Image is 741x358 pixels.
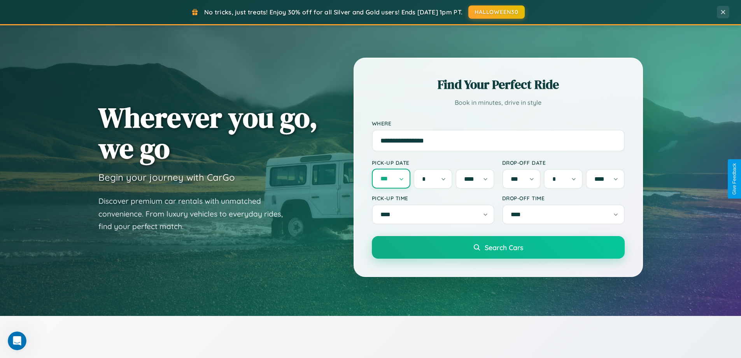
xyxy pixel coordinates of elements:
label: Pick-up Time [372,195,494,201]
label: Drop-off Time [502,195,625,201]
iframe: Intercom live chat [8,332,26,350]
label: Where [372,120,625,127]
span: No tricks, just treats! Enjoy 30% off for all Silver and Gold users! Ends [DATE] 1pm PT. [204,8,462,16]
button: Search Cars [372,236,625,259]
label: Pick-up Date [372,159,494,166]
p: Book in minutes, drive in style [372,97,625,108]
h2: Find Your Perfect Ride [372,76,625,93]
button: HALLOWEEN30 [468,5,525,19]
div: Give Feedback [732,163,737,195]
p: Discover premium car rentals with unmatched convenience. From luxury vehicles to everyday rides, ... [98,195,293,233]
label: Drop-off Date [502,159,625,166]
h1: Wherever you go, we go [98,102,318,164]
h3: Begin your journey with CarGo [98,171,235,183]
span: Search Cars [485,243,523,252]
